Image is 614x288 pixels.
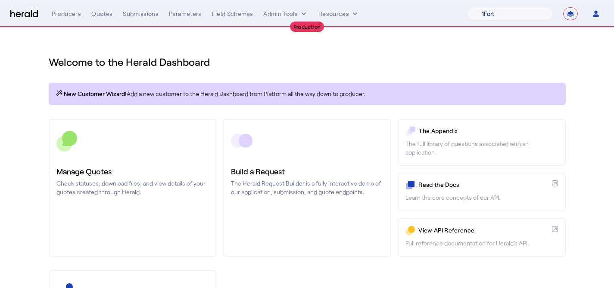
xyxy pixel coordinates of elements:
a: The AppendixThe full library of questions associated with an application. [398,119,565,166]
p: Full reference documentation for Herald's API. [405,239,558,248]
div: Production [290,22,324,32]
p: The Appendix [419,127,558,135]
div: Quotes [91,9,112,18]
a: View API ReferenceFull reference documentation for Herald's API. [398,218,565,257]
h3: Build a Request [231,165,383,177]
p: Check statuses, download files, and view details of your quotes created through Herald. [56,179,209,196]
h3: Manage Quotes [56,165,209,177]
a: Build a RequestThe Herald Request Builder is a fully interactive demo of our application, submiss... [223,119,391,257]
button: internal dropdown menu [263,9,308,18]
p: The full library of questions associated with an application. [405,139,558,157]
a: Manage QuotesCheck statuses, download files, and view details of your quotes created through Herald. [49,119,216,257]
span: New Customer Wizard! [64,90,127,98]
h1: Welcome to the Herald Dashboard [49,55,566,69]
div: Field Schemas [212,9,253,18]
p: The Herald Request Builder is a fully interactive demo of our application, submission, and quote ... [231,179,383,196]
button: Resources dropdown menu [318,9,359,18]
img: Herald Logo [10,10,38,18]
div: Submissions [123,9,159,18]
div: Producers [52,9,81,18]
p: View API Reference [418,226,548,235]
div: Parameters [169,9,202,18]
p: Add a new customer to the Herald Dashboard from Platform all the way down to producer. [56,90,559,98]
p: Read the Docs [418,180,548,189]
a: Read the DocsLearn the core concepts of our API. [398,173,565,211]
p: Learn the core concepts of our API. [405,193,558,202]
